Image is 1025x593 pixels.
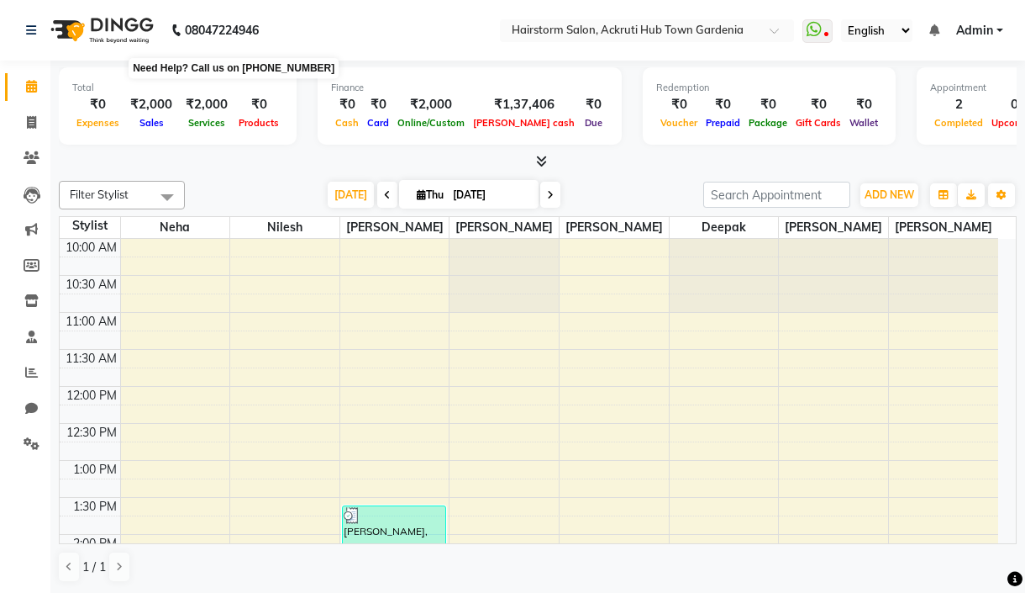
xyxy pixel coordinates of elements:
[234,117,283,129] span: Products
[448,183,532,208] input: 2025-09-04
[135,117,168,129] span: Sales
[331,81,608,95] div: Finance
[860,183,918,207] button: ADD NEW
[70,461,120,479] div: 1:00 PM
[230,217,339,238] span: Nilesh
[72,81,283,95] div: Total
[62,313,120,331] div: 11:00 AM
[393,117,469,129] span: Online/Custom
[560,217,669,238] span: [PERSON_NAME]
[70,498,120,516] div: 1:30 PM
[184,117,229,129] span: Services
[331,117,363,129] span: Cash
[62,239,120,257] div: 10:00 AM
[449,217,559,238] span: [PERSON_NAME]
[70,188,129,201] span: Filter Stylist
[656,95,702,114] div: ₹0
[744,95,791,114] div: ₹0
[121,217,230,238] span: Neha
[185,7,259,54] b: 08047224946
[363,95,393,114] div: ₹0
[845,95,882,114] div: ₹0
[956,22,993,40] span: Admin
[581,117,607,129] span: Due
[72,95,124,114] div: ₹0
[703,182,850,208] input: Search Appointment
[791,117,845,129] span: Gift Cards
[340,217,449,238] span: [PERSON_NAME]
[82,559,106,576] span: 1 / 1
[930,117,987,129] span: Completed
[179,95,234,114] div: ₹2,000
[343,506,445,579] div: [PERSON_NAME], TK01, 01:35 PM-02:35 PM, Root Touch Up
[60,217,120,235] div: Stylist
[779,217,888,238] span: [PERSON_NAME]
[124,95,179,114] div: ₹2,000
[579,95,608,114] div: ₹0
[70,535,120,553] div: 2:00 PM
[656,81,882,95] div: Redemption
[234,95,283,114] div: ₹0
[702,95,744,114] div: ₹0
[469,117,579,129] span: [PERSON_NAME] cash
[393,95,469,114] div: ₹2,000
[72,117,124,129] span: Expenses
[702,117,744,129] span: Prepaid
[469,95,579,114] div: ₹1,37,406
[744,117,791,129] span: Package
[62,276,120,294] div: 10:30 AM
[63,387,120,405] div: 12:00 PM
[889,217,998,238] span: [PERSON_NAME]
[791,95,845,114] div: ₹0
[930,95,987,114] div: 2
[670,217,779,238] span: deepak
[413,188,448,201] span: Thu
[331,95,363,114] div: ₹0
[363,117,393,129] span: Card
[656,117,702,129] span: Voucher
[328,182,374,208] span: [DATE]
[43,7,158,54] img: logo
[865,188,914,201] span: ADD NEW
[63,424,120,442] div: 12:30 PM
[62,350,120,368] div: 11:30 AM
[845,117,882,129] span: Wallet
